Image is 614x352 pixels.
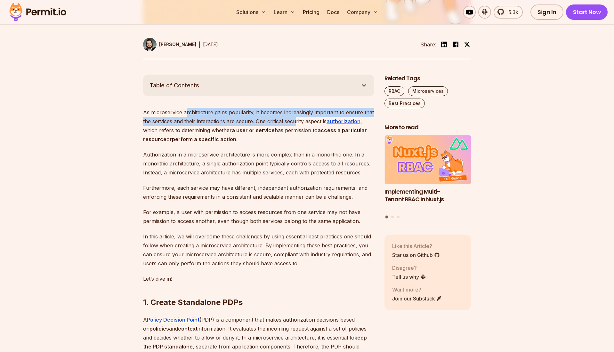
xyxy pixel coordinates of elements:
a: Sign In [530,4,563,20]
a: 5.3k [494,6,523,19]
p: Authorization in a microservice architecture is more complex than in a monolithic one. In a monol... [143,150,374,177]
img: Gabriel L. Manor [143,38,157,51]
p: Disagree? [392,264,426,272]
a: Tell us why [392,273,426,281]
h2: 1. Create Standalone PDPs [143,272,374,308]
p: Let’s dive in! [143,274,374,283]
p: As microservice architecture gains popularity, it becomes increasingly important to ensure that t... [143,108,374,144]
span: 5.3k [505,8,518,16]
img: facebook [452,41,459,48]
li: 1 of 3 [384,135,471,212]
button: Solutions [234,6,269,19]
p: Like this Article? [392,242,440,250]
a: RBAC [384,86,404,96]
a: Join our Substack [392,295,442,302]
strong: perform a specific action [172,136,236,142]
img: Permit logo [6,1,69,23]
img: linkedin [440,41,448,48]
a: Implementing Multi-Tenant RBAC in Nuxt.jsImplementing Multi-Tenant RBAC in Nuxt.js [384,135,471,212]
a: Microservices [408,86,448,96]
p: Want more? [392,286,442,293]
strong: a user or service [232,127,275,133]
a: Docs [325,6,342,19]
button: Go to slide 2 [391,216,394,218]
a: Start Now [566,4,608,20]
a: Policy Decision Point [147,316,199,323]
a: Pricing [300,6,322,19]
p: [PERSON_NAME] [159,41,196,48]
time: [DATE] [203,42,218,47]
p: Furthermore, each service may have different, independent authorization requirements, and enforci... [143,183,374,201]
strong: policies [149,325,169,332]
span: Table of Contents [149,81,199,90]
button: Company [344,6,381,19]
strong: context [178,325,198,332]
img: Implementing Multi-Tenant RBAC in Nuxt.js [384,135,471,184]
button: Go to slide 1 [385,215,388,218]
div: Posts [384,135,471,219]
a: authorization [327,118,360,124]
p: For example, a user with permission to access resources from one service may not have permission ... [143,208,374,226]
a: Best Practices [384,99,425,108]
h2: Related Tags [384,75,471,83]
button: Learn [271,6,298,19]
button: Table of Contents [143,75,374,96]
li: Share: [420,41,436,48]
p: In this article, we will overcome these challenges by using essential best practices one should f... [143,232,374,268]
div: | [199,41,200,48]
h2: More to read [384,124,471,132]
a: [PERSON_NAME] [143,38,196,51]
img: twitter [464,41,470,48]
a: Star us on Github [392,251,440,259]
h3: Implementing Multi-Tenant RBAC in Nuxt.js [384,188,471,204]
button: Go to slide 3 [397,216,400,218]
